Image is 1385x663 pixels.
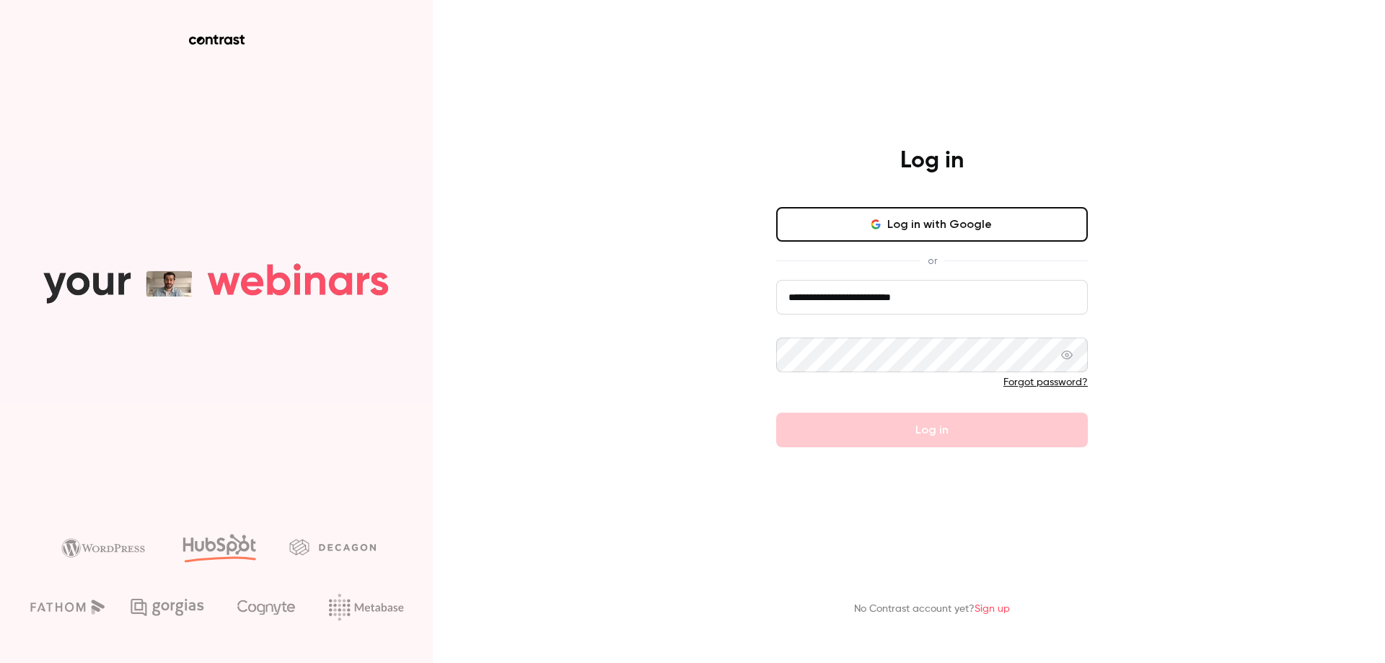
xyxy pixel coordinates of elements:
a: Forgot password? [1003,377,1088,387]
img: decagon [289,539,376,555]
button: Log in with Google [776,207,1088,242]
a: Sign up [975,604,1010,614]
span: or [920,253,944,268]
p: No Contrast account yet? [854,602,1010,617]
h4: Log in [900,146,964,175]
